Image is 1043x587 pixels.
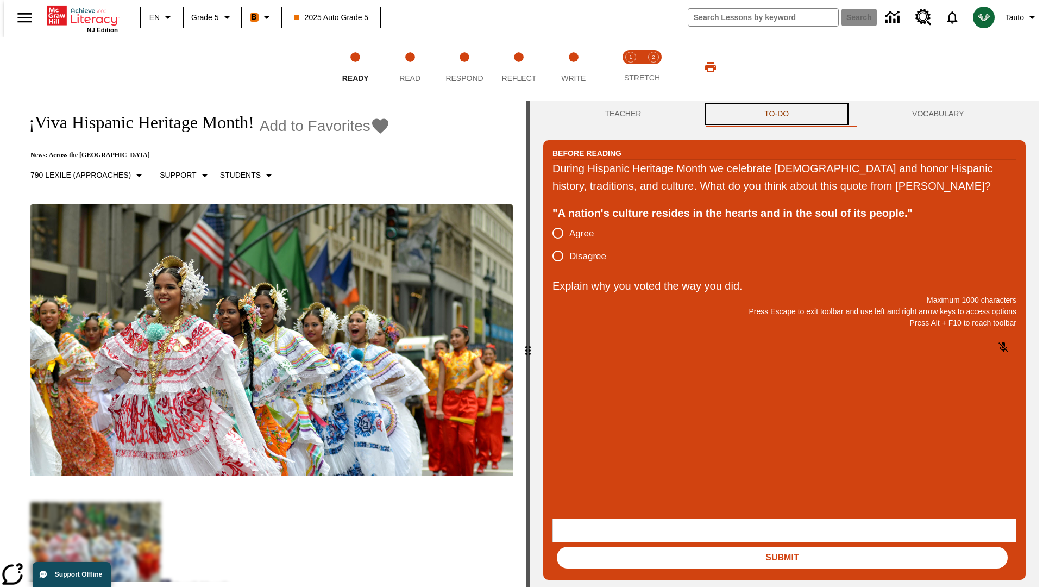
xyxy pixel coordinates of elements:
[260,116,390,135] button: Add to Favorites - ¡Viva Hispanic Heritage Month!
[552,204,1016,222] div: "A nation's culture resides in the hearts and in the soul of its people."
[378,37,441,97] button: Read step 2 of 5
[433,37,496,97] button: Respond step 3 of 5
[879,3,909,33] a: Data Center
[973,7,995,28] img: avatar image
[624,73,660,82] span: STRETCH
[851,101,1026,127] button: VOCABULARY
[399,74,420,83] span: Read
[191,12,219,23] span: Grade 5
[990,334,1016,360] button: Click to activate and allow voice recognition
[294,12,369,23] span: 2025 Auto Grade 5
[1006,12,1024,23] span: Tauto
[1001,8,1043,27] button: Profile/Settings
[33,562,111,587] button: Support Offline
[569,249,606,264] span: Disagree
[324,37,387,97] button: Ready step 1 of 5
[557,547,1008,569] button: Submit
[638,37,669,97] button: Stretch Respond step 2 of 2
[55,571,102,578] span: Support Offline
[703,101,851,127] button: TO-DO
[4,101,526,582] div: reading
[47,4,118,33] div: Home
[260,117,370,135] span: Add to Favorites
[552,160,1016,195] div: During Hispanic Heritage Month we celebrate [DEMOGRAPHIC_DATA] and honor Hispanic history, tradit...
[445,74,483,83] span: Respond
[552,295,1016,306] p: Maximum 1000 characters
[966,3,1001,32] button: Select a new avatar
[502,74,537,83] span: Reflect
[17,113,254,133] h1: ¡Viva Hispanic Heritage Month!
[252,10,257,24] span: B
[552,317,1016,329] p: Press Alt + F10 to reach toolbar
[487,37,550,97] button: Reflect step 4 of 5
[144,8,179,27] button: Language: EN, Select a language
[87,27,118,33] span: NJ Edition
[160,170,196,181] p: Support
[938,3,966,32] a: Notifications
[530,101,1039,587] div: activity
[216,166,280,185] button: Select Student
[569,227,594,241] span: Agree
[543,101,703,127] button: Teacher
[552,147,621,159] h2: Before Reading
[688,9,838,26] input: search field
[155,166,215,185] button: Scaffolds, Support
[615,37,646,97] button: Stretch Read step 1 of 2
[526,101,530,587] div: Press Enter or Spacebar and then press right and left arrow keys to move the slider
[17,151,390,159] p: News: Across the [GEOGRAPHIC_DATA]
[629,54,632,60] text: 1
[342,74,369,83] span: Ready
[909,3,938,32] a: Resource Center, Will open in new tab
[652,54,655,60] text: 2
[4,9,159,18] body: Explain why you voted the way you did. Maximum 1000 characters Press Alt + F10 to reach toolbar P...
[552,306,1016,317] p: Press Escape to exit toolbar and use left and right arrow keys to access options
[187,8,238,27] button: Grade: Grade 5, Select a grade
[693,57,728,77] button: Print
[552,277,1016,295] p: Explain why you voted the way you did.
[561,74,586,83] span: Write
[246,8,278,27] button: Boost Class color is orange. Change class color
[26,166,150,185] button: Select Lexile, 790 Lexile (Approaches)
[552,222,615,267] div: poll
[543,101,1026,127] div: Instructional Panel Tabs
[542,37,605,97] button: Write step 5 of 5
[220,170,261,181] p: Students
[9,2,41,34] button: Open side menu
[30,204,513,476] img: A photograph of Hispanic women participating in a parade celebrating Hispanic culture. The women ...
[30,170,131,181] p: 790 Lexile (Approaches)
[149,12,160,23] span: EN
